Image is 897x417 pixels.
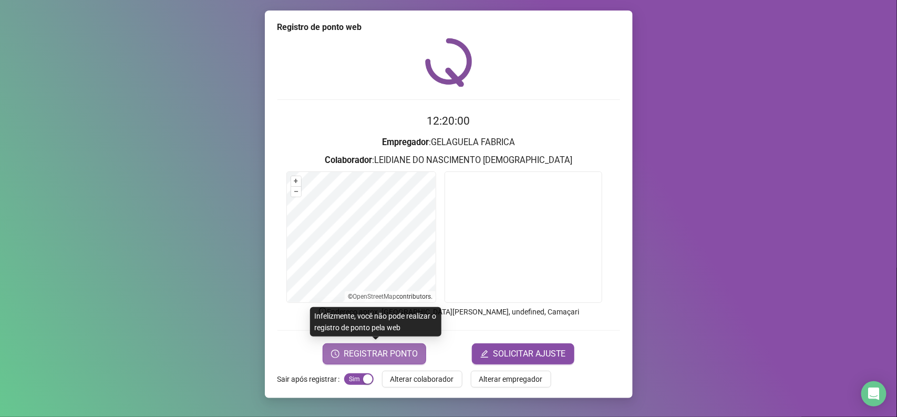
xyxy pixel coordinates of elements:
[291,176,301,186] button: +
[382,371,462,388] button: Alterar colaborador
[323,343,426,364] button: REGISTRAR PONTO
[390,373,454,385] span: Alterar colaborador
[353,293,396,300] a: OpenStreetMap
[348,293,432,300] li: © contributors.
[861,381,886,406] div: Open Intercom Messenger
[471,371,551,388] button: Alterar empregador
[277,21,620,34] div: Registro de ponto web
[277,371,344,388] label: Sair após registrar
[291,187,301,197] button: –
[480,350,489,358] span: edit
[493,348,566,360] span: SOLICITAR AJUSTE
[310,307,441,337] div: Infelizmente, você não pode realizar o registro de ponto pela web
[325,155,372,165] strong: Colaborador
[277,136,620,149] h3: : GELAGUELA FABRICA
[344,348,418,360] span: REGISTRAR PONTO
[425,38,472,87] img: QRPoint
[479,373,543,385] span: Alterar empregador
[472,343,574,364] button: editSOLICITAR AJUSTE
[331,350,339,358] span: clock-circle
[277,154,620,167] h3: : LEIDIANE DO NASCIMENTO [DEMOGRAPHIC_DATA]
[427,115,470,127] time: 12:20:00
[277,306,620,318] p: Endereço aprox. : [GEOGRAPHIC_DATA][PERSON_NAME], undefined, Camaçari
[382,137,429,147] strong: Empregador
